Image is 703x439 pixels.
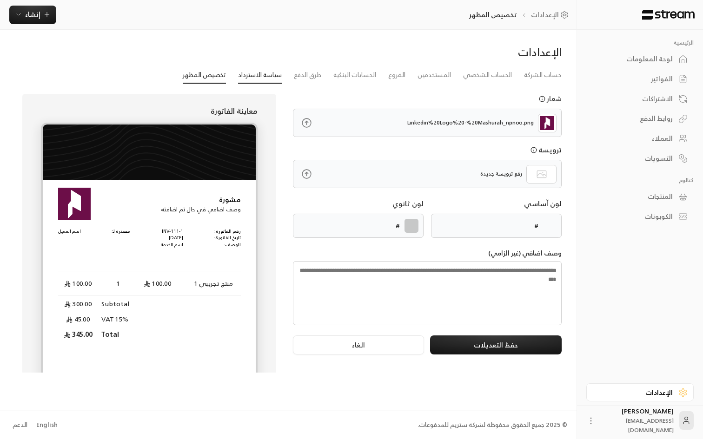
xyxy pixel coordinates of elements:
a: روابط الدفع [586,110,694,128]
div: الإعدادات [598,388,673,397]
p: وصف اضافي في حال تم اضافته [161,205,241,214]
span: 1 [113,279,123,288]
img: Logo [641,10,696,20]
img: Logo [540,116,554,130]
p: وصف اضافي (غير الزامي) [293,248,562,258]
p: الوصف: [214,242,241,249]
div: الفواتير [598,74,673,84]
p: Linkedin%20Logo%20-%20Mashurah_npnoo.png [407,119,534,127]
div: English [36,420,58,430]
a: الفروع [388,67,405,83]
div: روابط الدفع [598,114,673,123]
a: العملاء [586,130,694,148]
a: الكوبونات [586,208,694,226]
a: الحساب الشخصي [463,67,512,83]
p: لون ثانوي [392,199,424,209]
p: كتالوج [586,177,694,184]
td: 100.00 [138,271,178,296]
button: الغاء [293,335,424,354]
a: الحسابات البنكية [333,67,376,83]
p: [DATE] [161,235,183,242]
a: الإعدادات [531,10,572,20]
a: حساب الشركة [524,67,562,83]
p: معاينة الفاتورة [41,105,258,117]
td: Subtotal [99,296,138,311]
div: لوحة المعلومات [598,54,673,64]
div: التسويات [598,154,673,163]
p: رفع ترويسة جديدة [480,170,522,178]
th: السعر [138,256,178,272]
p: تخصيص المظهر [469,10,517,20]
p: INV-111-1 [161,228,183,235]
svg: يجب أن يكون حجم الشعار اقل من 1MB, الملفات المقبولة هيا PNG و JPG [531,147,537,153]
a: التسويات [586,149,694,167]
button: حفظ التعديلات [430,335,562,354]
td: 300.00 [58,296,99,311]
p: مشورة [161,195,241,205]
p: # [396,221,400,231]
p: اسم العميل [58,228,81,235]
td: VAT 15% [99,311,138,327]
a: الفواتير [586,70,694,88]
span: [EMAIL_ADDRESS][DOMAIN_NAME] [626,416,674,435]
th: المجموع [58,256,99,272]
span: إنشاء [25,8,40,20]
div: الإعدادات [293,45,562,59]
img: Logo [58,188,91,220]
a: طرق الدفع [294,67,321,83]
a: لوحة المعلومات [586,50,694,68]
div: [PERSON_NAME] [601,406,674,434]
td: 345.00 [58,327,99,342]
p: الرئيسية [586,39,694,46]
td: 100.00 [58,271,99,296]
th: الكمية [99,256,138,272]
p: لون آساسي [524,199,562,209]
nav: breadcrumb [469,10,571,20]
div: الكوبونات [598,212,673,221]
a: الإعدادات [586,383,694,401]
svg: يجب أن يكون حجم الشعار اقل من 1MB, الملفات المقبولة هيا PNG و JPG [539,96,545,102]
a: الاشتراكات [586,90,694,108]
div: © 2025 جميع الحقوق محفوظة لشركة ستريم للمدفوعات. [418,420,567,430]
a: الدعم [9,417,30,433]
td: 45.00 [58,311,99,327]
p: تاريخ الفاتورة: [214,235,241,242]
div: المنتجات [598,192,673,201]
p: ترويسة [538,145,562,155]
p: مصدرة لـ: [112,228,130,235]
td: منتج تجريبي 1 [178,271,241,296]
td: Total [99,327,138,342]
div: العملاء [598,134,673,143]
p: اسم الخدمة [161,242,183,249]
table: Products Preview [58,256,241,342]
th: المنتج [178,256,241,272]
p: # [534,221,538,231]
a: سياسة الاسترداد [238,67,282,84]
a: تخصيص المظهر [183,67,226,84]
p: رقم الفاتورة: [214,228,241,235]
a: المنتجات [586,188,694,206]
img: header.png [43,124,256,180]
div: الاشتراكات [598,94,673,104]
p: شعار [547,94,562,104]
button: إنشاء [9,6,56,24]
a: المستخدمين [418,67,451,83]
